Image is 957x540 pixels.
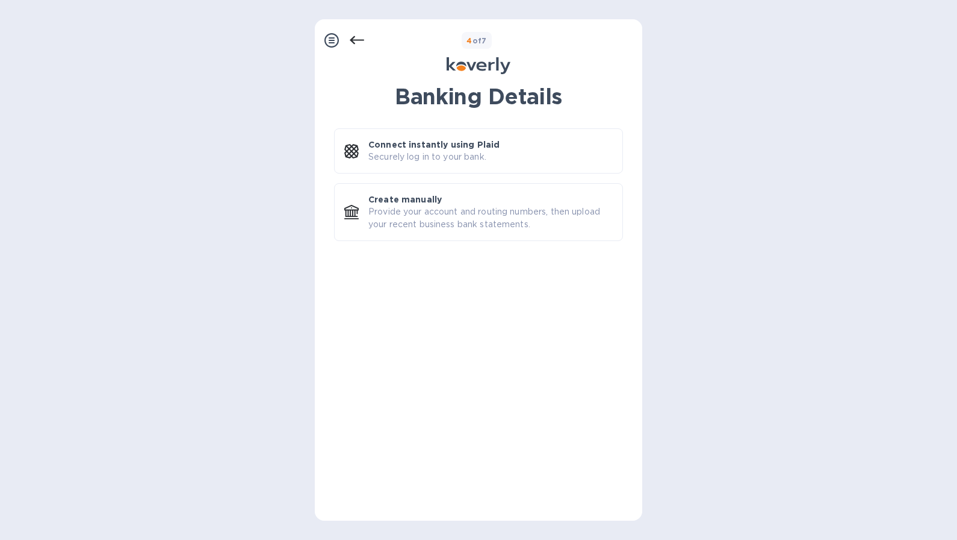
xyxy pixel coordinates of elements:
[466,36,487,45] b: of 7
[368,193,442,206] p: Create manually
[334,128,623,174] button: Connect instantly using PlaidSecurely log in to your bank.
[334,183,623,241] button: Create manuallyProvide your account and routing numbers, then upload your recent business bank st...
[466,36,472,45] span: 4
[368,206,613,231] p: Provide your account and routing numbers, then upload your recent business bank statements.
[368,139,500,151] p: Connect instantly using Plaid
[368,151,486,163] p: Securely log in to your bank.
[334,84,623,109] h1: Banking Details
